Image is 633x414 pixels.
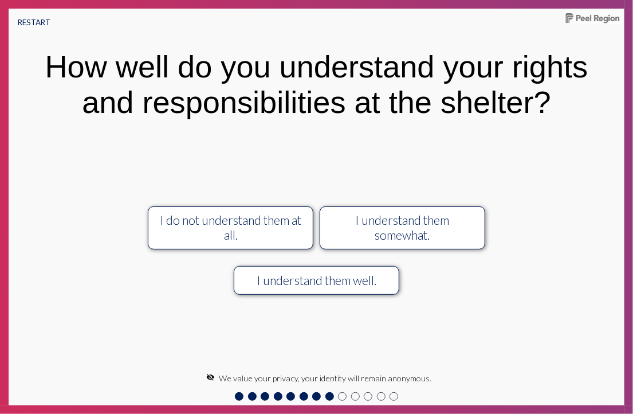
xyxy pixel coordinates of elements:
[157,213,305,243] div: I do not understand them at all.
[9,9,60,36] button: RESTART
[564,11,622,25] img: Peel-Region-horiz-notag-K.jpg
[219,373,431,383] span: We value your privacy, your identity will remain anonymous.
[320,206,485,250] button: I understand them somewhat.
[148,206,313,250] button: I do not understand them at all.
[206,373,214,381] mat-icon: visibility_off
[234,266,399,295] button: I understand them well.
[21,49,612,120] div: How well do you understand your rights and responsibilities at the shelter?
[243,273,391,288] div: I understand them well.
[328,213,476,243] div: I understand them somewhat.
